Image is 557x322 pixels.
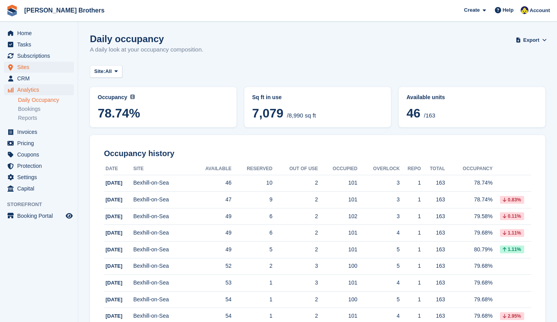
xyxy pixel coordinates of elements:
[17,28,64,39] span: Home
[503,6,514,14] span: Help
[4,210,74,221] a: menu
[272,291,318,308] td: 2
[231,242,272,258] td: 5
[445,291,493,308] td: 79.68%
[400,312,421,320] div: 1
[17,62,64,73] span: Sites
[421,175,445,192] td: 163
[98,94,127,100] span: Occupancy
[190,291,231,308] td: 54
[400,279,421,287] div: 1
[357,196,399,204] div: 3
[64,211,74,221] a: Preview store
[500,229,524,237] div: 1.11%
[272,208,318,225] td: 2
[400,163,421,175] th: Repo
[6,5,18,16] img: stora-icon-8386f47178a22dfd0bd8f6a31ec36ba5ce8667c1dd55bd0f319d3a0aa187defe.svg
[133,208,190,225] td: Bexhill-on-Sea
[4,50,74,61] a: menu
[357,163,399,175] th: Overlock
[517,34,545,46] button: Export
[17,39,64,50] span: Tasks
[106,247,122,253] span: [DATE]
[105,68,112,75] span: All
[357,312,399,320] div: 4
[318,246,358,254] div: 101
[17,183,64,194] span: Capital
[190,258,231,275] td: 52
[98,106,229,120] span: 78.74%
[21,4,107,17] a: [PERSON_NAME] Brothers
[407,94,445,100] span: Available units
[106,180,122,186] span: [DATE]
[445,225,493,242] td: 79.68%
[407,93,537,101] abbr: Current percentage of units occupied or overlocked
[4,172,74,183] a: menu
[357,179,399,187] div: 3
[17,149,64,160] span: Coupons
[400,212,421,221] div: 1
[18,105,74,113] a: Bookings
[530,7,550,14] span: Account
[421,225,445,242] td: 163
[4,126,74,137] a: menu
[421,163,445,175] th: Total
[231,208,272,225] td: 6
[17,73,64,84] span: CRM
[318,279,358,287] div: 101
[133,258,190,275] td: Bexhill-on-Sea
[17,138,64,149] span: Pricing
[445,192,493,208] td: 78.74%
[190,225,231,242] td: 49
[357,262,399,270] div: 5
[357,229,399,237] div: 4
[500,212,524,220] div: 0.11%
[133,225,190,242] td: Bexhill-on-Sea
[445,163,493,175] th: Occupancy
[500,312,524,320] div: 2.95%
[445,275,493,292] td: 79.68%
[272,275,318,292] td: 3
[357,246,399,254] div: 5
[500,196,524,204] div: 0.83%
[17,84,64,95] span: Analytics
[464,6,480,14] span: Create
[190,242,231,258] td: 49
[4,138,74,149] a: menu
[252,94,281,100] span: Sq ft in use
[231,258,272,275] td: 2
[421,242,445,258] td: 163
[106,230,122,236] span: [DATE]
[272,163,318,175] th: Out of Use
[500,246,524,253] div: 1.11%
[272,175,318,192] td: 2
[18,96,74,104] a: Daily Occupancy
[400,229,421,237] div: 1
[272,192,318,208] td: 2
[106,297,122,302] span: [DATE]
[231,275,272,292] td: 1
[318,163,358,175] th: Occupied
[445,175,493,192] td: 78.74%
[104,149,531,158] h2: Occupancy history
[133,275,190,292] td: Bexhill-on-Sea
[133,163,190,175] th: Site
[106,213,122,219] span: [DATE]
[231,192,272,208] td: 9
[190,163,231,175] th: Available
[272,225,318,242] td: 2
[272,258,318,275] td: 3
[190,208,231,225] td: 49
[421,192,445,208] td: 163
[252,93,383,101] abbr: Current breakdown of sq ft occupied
[421,291,445,308] td: 163
[4,183,74,194] a: menu
[400,246,421,254] div: 1
[133,242,190,258] td: Bexhill-on-Sea
[523,36,539,44] span: Export
[357,295,399,304] div: 5
[400,179,421,187] div: 1
[407,106,421,120] span: 46
[272,242,318,258] td: 2
[287,112,316,119] span: /8,990 sq ft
